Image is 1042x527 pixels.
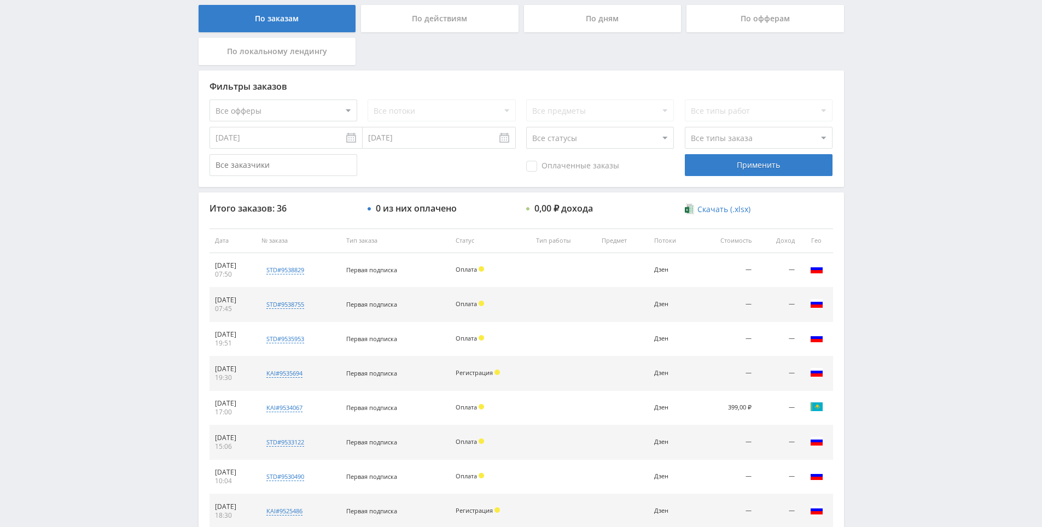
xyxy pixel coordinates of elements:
[215,373,251,382] div: 19:30
[209,229,257,253] th: Дата
[810,366,823,379] img: rus.png
[696,322,758,356] td: —
[810,262,823,276] img: rus.png
[215,442,251,451] div: 15:06
[479,301,484,306] span: Холд
[654,370,691,377] div: Дзен
[757,253,800,288] td: —
[215,305,251,313] div: 07:45
[346,403,397,412] span: Первая подписка
[479,266,484,272] span: Холд
[341,229,450,253] th: Тип заказа
[696,391,758,425] td: 399,00 ₽
[479,473,484,478] span: Холд
[266,300,304,309] div: std#9538755
[266,438,304,447] div: std#9533122
[696,425,758,460] td: —
[685,204,750,215] a: Скачать (.xlsx)
[696,253,758,288] td: —
[199,38,356,65] div: По локальному лендингу
[685,154,833,176] div: Применить
[696,460,758,494] td: —
[654,335,691,342] div: Дзен
[215,365,251,373] div: [DATE]
[456,472,477,480] span: Оплата
[810,297,823,310] img: rus.png
[215,296,251,305] div: [DATE]
[456,403,477,411] span: Оплата
[757,391,800,425] td: —
[534,203,593,213] div: 0,00 ₽ дохода
[215,399,251,408] div: [DATE]
[800,229,833,253] th: Гео
[531,229,596,253] th: Тип работы
[199,5,356,32] div: По заказам
[757,229,800,253] th: Доход
[256,229,341,253] th: № заказа
[215,511,251,520] div: 18:30
[810,435,823,448] img: rus.png
[810,400,823,413] img: kaz.png
[757,288,800,322] td: —
[346,335,397,343] span: Первая подписка
[479,335,484,341] span: Холд
[376,203,457,213] div: 0 из них оплачено
[757,460,800,494] td: —
[266,369,302,378] div: kai#9535694
[649,229,696,253] th: Потоки
[266,472,304,481] div: std#9530490
[209,203,357,213] div: Итого заказов: 36
[209,81,833,91] div: Фильтры заказов
[494,370,500,375] span: Холд
[697,205,750,214] span: Скачать (.xlsx)
[757,322,800,356] td: —
[810,469,823,482] img: rus.png
[686,5,844,32] div: По офферам
[654,438,691,446] div: Дзен
[524,5,682,32] div: По дням
[266,403,302,412] div: kai#9534067
[654,301,691,308] div: Дзен
[654,266,691,273] div: Дзен
[494,507,500,513] span: Холд
[810,503,823,517] img: rus.png
[361,5,519,32] div: По действиям
[215,330,251,339] div: [DATE]
[346,438,397,446] span: Первая подписка
[479,438,484,444] span: Холд
[696,288,758,322] td: —
[346,266,397,274] span: Первая подписка
[215,408,251,417] div: 17:00
[456,506,493,514] span: Регистрация
[456,300,477,308] span: Оплата
[215,468,251,477] div: [DATE]
[346,300,397,308] span: Первая подписка
[209,154,357,176] input: Все заказчики
[450,229,530,253] th: Статус
[266,335,304,343] div: std#9535953
[479,404,484,409] span: Холд
[215,339,251,348] div: 19:51
[456,368,493,377] span: Регистрация
[526,161,619,172] span: Оплаченные заказы
[215,502,251,511] div: [DATE]
[654,507,691,514] div: Дзен
[215,270,251,279] div: 07:50
[810,331,823,344] img: rus.png
[654,404,691,411] div: Дзен
[346,507,397,515] span: Первая подписка
[215,434,251,442] div: [DATE]
[685,203,694,214] img: xlsx
[456,334,477,342] span: Оплата
[266,266,304,274] div: std#9538829
[456,437,477,446] span: Оплата
[654,473,691,480] div: Дзен
[596,229,649,253] th: Предмет
[456,265,477,273] span: Оплата
[757,425,800,460] td: —
[696,229,758,253] th: Стоимость
[757,356,800,391] td: —
[346,472,397,481] span: Первая подписка
[215,477,251,485] div: 10:04
[346,369,397,377] span: Первая подписка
